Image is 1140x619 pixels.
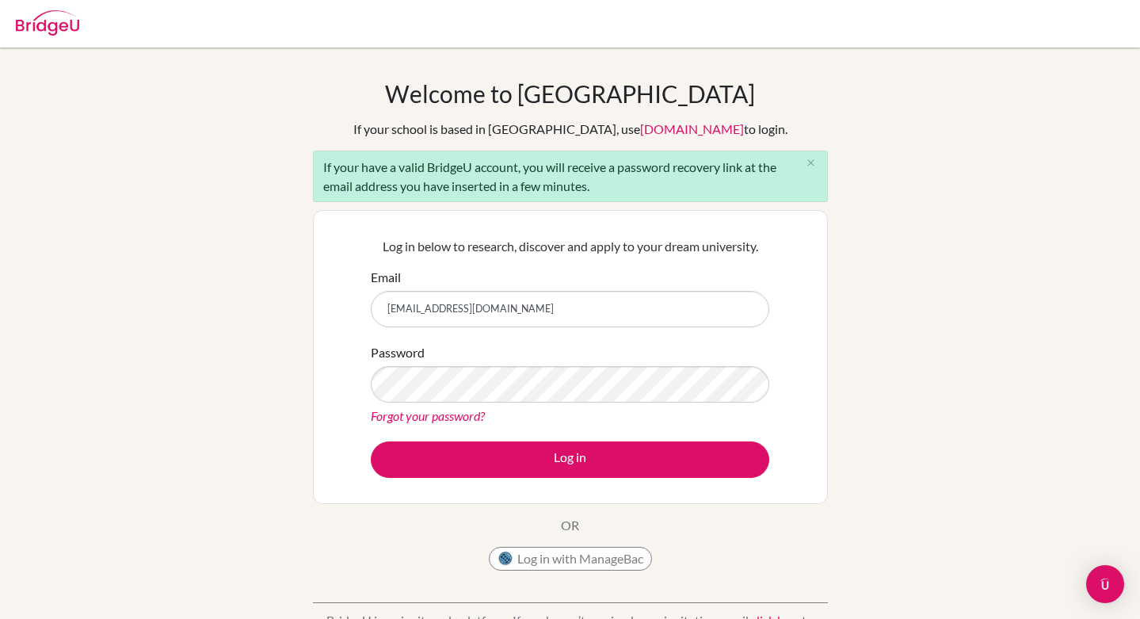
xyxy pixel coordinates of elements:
div: Open Intercom Messenger [1086,565,1124,603]
h1: Welcome to [GEOGRAPHIC_DATA] [385,79,755,108]
p: OR [561,516,579,535]
button: Log in with ManageBac [489,547,652,571]
div: If your school is based in [GEOGRAPHIC_DATA], use to login. [353,120,787,139]
p: Log in below to research, discover and apply to your dream university. [371,237,769,256]
label: Email [371,268,401,287]
button: Log in [371,441,769,478]
a: [DOMAIN_NAME] [640,121,744,136]
label: Password [371,343,425,362]
button: Close [795,151,827,175]
div: If your have a valid BridgeU account, you will receive a password recovery link at the email addr... [313,151,828,202]
i: close [805,157,817,169]
a: Forgot your password? [371,408,485,423]
img: Bridge-U [16,10,79,36]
